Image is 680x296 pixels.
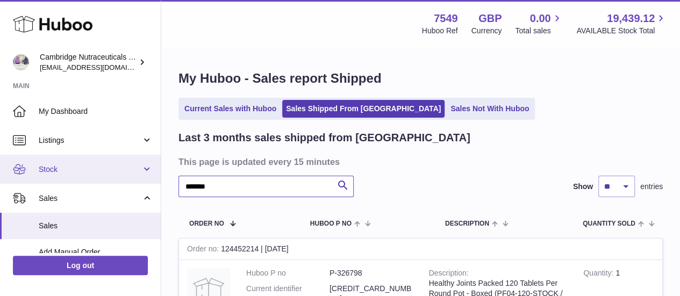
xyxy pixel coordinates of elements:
[13,256,148,275] a: Log out
[576,26,667,36] span: AVAILABLE Stock Total
[573,182,593,192] label: Show
[447,100,533,118] a: Sales Not With Huboo
[434,11,458,26] strong: 7549
[40,52,137,73] div: Cambridge Nutraceuticals Ltd
[39,221,153,231] span: Sales
[39,193,141,204] span: Sales
[179,239,662,260] div: 124452214 | [DATE]
[445,220,489,227] span: Description
[515,26,563,36] span: Total sales
[583,269,615,280] strong: Quantity
[640,182,663,192] span: entries
[181,100,280,118] a: Current Sales with Huboo
[282,100,445,118] a: Sales Shipped From [GEOGRAPHIC_DATA]
[13,54,29,70] img: internalAdmin-7549@internal.huboo.com
[478,11,502,26] strong: GBP
[189,220,224,227] span: Order No
[187,244,221,256] strong: Order no
[39,106,153,117] span: My Dashboard
[39,164,141,175] span: Stock
[422,26,458,36] div: Huboo Ref
[530,11,551,26] span: 0.00
[576,11,667,36] a: 19,439.12 AVAILABLE Stock Total
[330,268,413,278] dd: P-326798
[178,156,660,168] h3: This page is updated every 15 minutes
[429,269,469,280] strong: Description
[607,11,655,26] span: 19,439.12
[39,135,141,146] span: Listings
[40,63,158,71] span: [EMAIL_ADDRESS][DOMAIN_NAME]
[515,11,563,36] a: 0.00 Total sales
[178,70,663,87] h1: My Huboo - Sales report Shipped
[583,220,635,227] span: Quantity Sold
[246,268,330,278] dt: Huboo P no
[471,26,502,36] div: Currency
[39,247,153,257] span: Add Manual Order
[310,220,352,227] span: Huboo P no
[178,131,470,145] h2: Last 3 months sales shipped from [GEOGRAPHIC_DATA]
